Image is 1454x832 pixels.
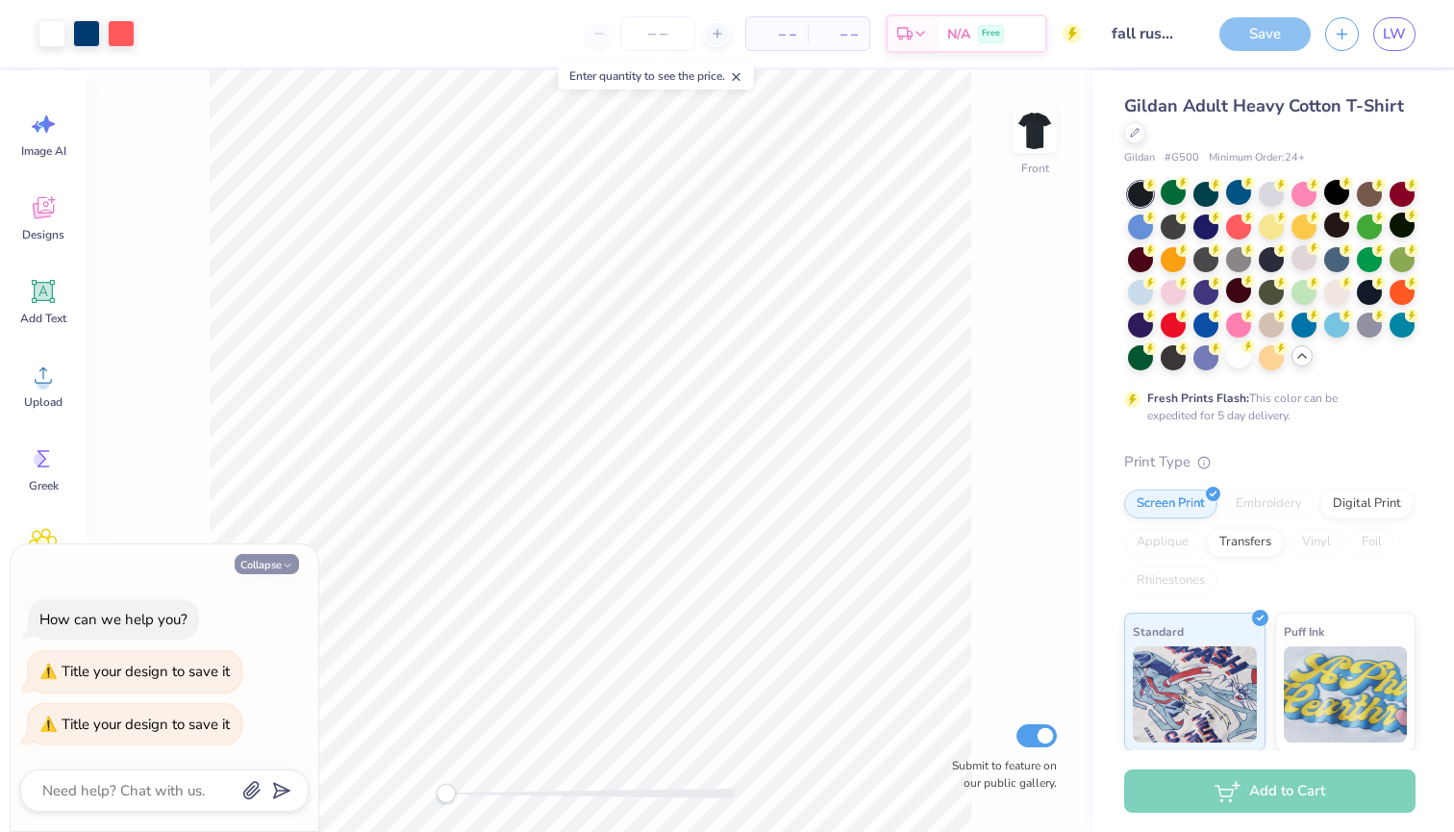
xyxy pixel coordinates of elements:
[21,143,66,159] span: Image AI
[1223,490,1315,518] div: Embroidery
[24,394,63,410] span: Upload
[1124,567,1217,595] div: Rhinestones
[62,715,230,734] div: Title your design to save it
[1147,391,1249,406] strong: Fresh Prints Flash:
[1124,490,1217,518] div: Screen Print
[620,16,695,51] input: – –
[1124,94,1404,117] span: Gildan Adult Heavy Cotton T-Shirt
[559,63,754,89] div: Enter quantity to see the price.
[1290,528,1343,557] div: Vinyl
[62,662,230,681] div: Title your design to save it
[1373,17,1416,51] a: LW
[1133,646,1257,743] img: Standard
[235,554,299,574] button: Collapse
[1133,621,1184,642] span: Standard
[1209,150,1305,166] span: Minimum Order: 24 +
[941,757,1057,792] label: Submit to feature on our public gallery.
[819,24,858,44] span: – –
[1165,150,1199,166] span: # G500
[982,27,1000,40] span: Free
[39,610,188,629] div: How can we help you?
[1147,390,1384,424] div: This color can be expedited for 5 day delivery.
[1284,621,1324,642] span: Puff Ink
[1124,150,1155,166] span: Gildan
[947,24,970,44] span: N/A
[1015,112,1054,150] img: Front
[20,311,66,326] span: Add Text
[758,24,796,44] span: – –
[1124,451,1416,473] div: Print Type
[1021,160,1049,177] div: Front
[22,227,64,242] span: Designs
[1383,23,1406,45] span: LW
[437,784,456,803] div: Accessibility label
[1320,490,1414,518] div: Digital Print
[29,478,59,493] span: Greek
[1349,528,1394,557] div: Foil
[1096,14,1191,53] input: Untitled Design
[1124,528,1201,557] div: Applique
[1284,646,1408,743] img: Puff Ink
[1207,528,1284,557] div: Transfers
